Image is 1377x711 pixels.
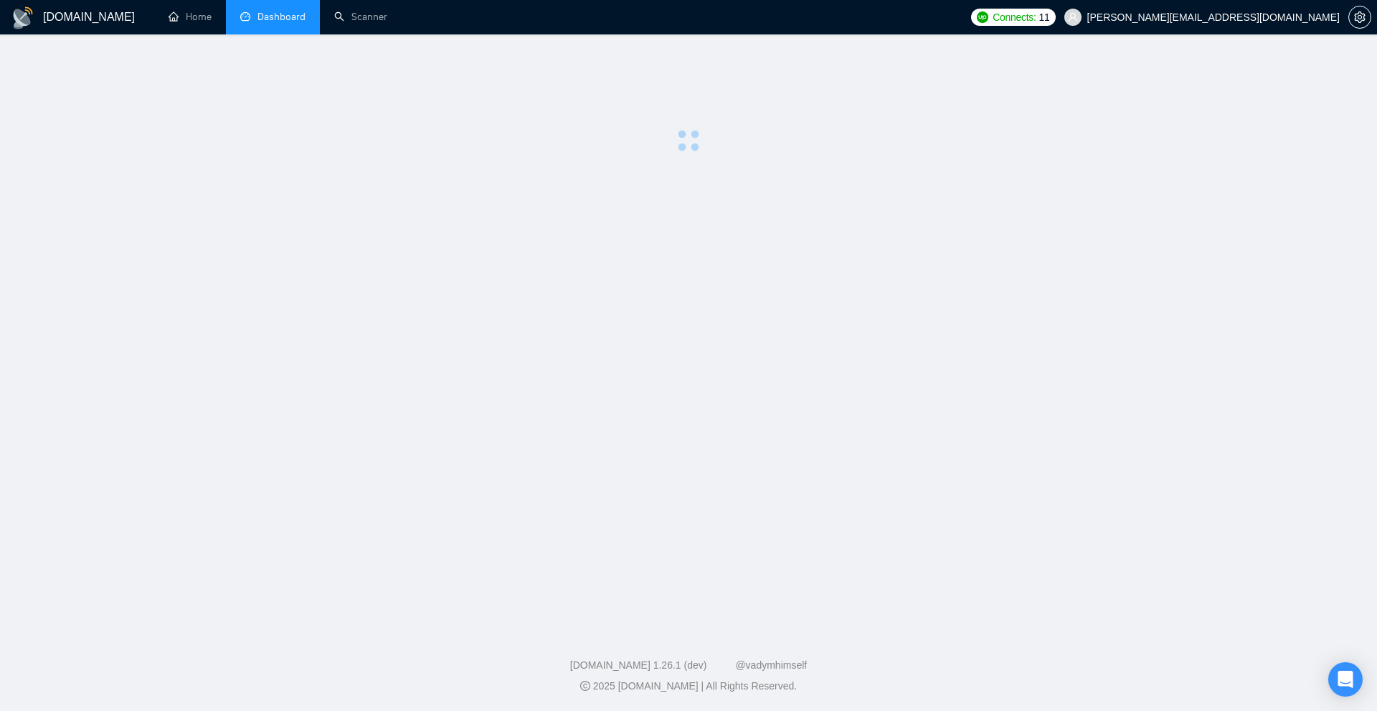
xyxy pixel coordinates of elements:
span: dashboard [240,11,250,22]
a: homeHome [169,11,212,23]
a: @vadymhimself [735,659,807,671]
span: 11 [1039,9,1050,25]
button: setting [1348,6,1371,29]
a: searchScanner [334,11,387,23]
img: upwork-logo.png [977,11,988,23]
span: Connects: [993,9,1036,25]
a: setting [1348,11,1371,23]
img: logo [11,6,34,29]
div: Open Intercom Messenger [1328,662,1363,697]
span: user [1068,12,1078,22]
span: setting [1349,11,1371,23]
span: Dashboard [257,11,306,23]
a: [DOMAIN_NAME] 1.26.1 (dev) [570,659,707,671]
span: copyright [580,681,590,691]
div: 2025 [DOMAIN_NAME] | All Rights Reserved. [11,679,1366,694]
